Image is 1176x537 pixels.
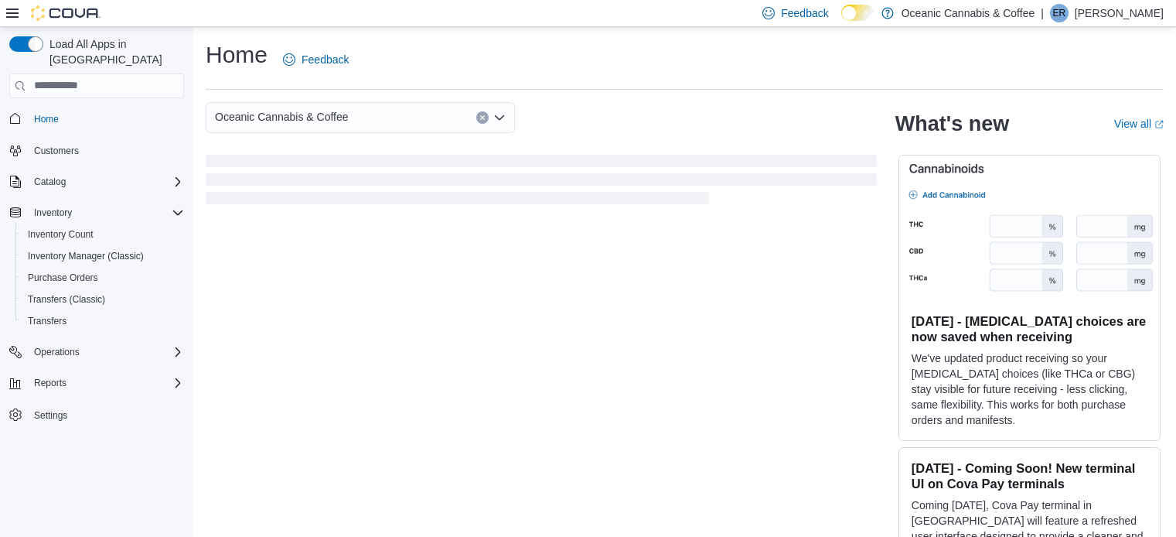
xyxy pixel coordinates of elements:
[15,267,190,289] button: Purchase Orders
[28,374,73,392] button: Reports
[1154,120,1164,129] svg: External link
[34,207,72,219] span: Inventory
[28,272,98,284] span: Purchase Orders
[1041,4,1044,22] p: |
[22,290,111,309] a: Transfers (Classic)
[912,313,1147,344] h3: [DATE] - [MEDICAL_DATA] choices are now saved when receiving
[15,245,190,267] button: Inventory Manager (Classic)
[15,310,190,332] button: Transfers
[22,225,184,244] span: Inventory Count
[28,250,144,262] span: Inventory Manager (Classic)
[43,36,184,67] span: Load All Apps in [GEOGRAPHIC_DATA]
[34,409,67,422] span: Settings
[3,139,190,162] button: Customers
[476,111,489,124] button: Clear input
[3,403,190,426] button: Settings
[1053,4,1066,22] span: ER
[9,101,184,467] nav: Complex example
[22,225,100,244] a: Inventory Count
[3,108,190,130] button: Home
[22,312,73,330] a: Transfers
[15,289,190,310] button: Transfers (Classic)
[31,5,101,21] img: Cova
[34,346,80,358] span: Operations
[1075,4,1164,22] p: [PERSON_NAME]
[28,110,65,128] a: Home
[28,204,78,222] button: Inventory
[3,171,190,193] button: Catalog
[28,141,184,160] span: Customers
[34,145,79,157] span: Customers
[3,372,190,394] button: Reports
[28,228,94,241] span: Inventory Count
[493,111,506,124] button: Open list of options
[28,173,72,191] button: Catalog
[781,5,828,21] span: Feedback
[28,405,184,424] span: Settings
[215,108,349,126] span: Oceanic Cannabis & Coffee
[15,224,190,245] button: Inventory Count
[28,109,184,128] span: Home
[1050,4,1069,22] div: Emma Rouzes
[277,44,355,75] a: Feedback
[895,111,1009,136] h2: What's new
[28,406,73,425] a: Settings
[28,343,86,361] button: Operations
[902,4,1035,22] p: Oceanic Cannabis & Coffee
[34,377,66,389] span: Reports
[28,374,184,392] span: Reports
[28,315,66,327] span: Transfers
[22,268,184,287] span: Purchase Orders
[28,343,184,361] span: Operations
[22,268,104,287] a: Purchase Orders
[28,173,184,191] span: Catalog
[22,247,150,265] a: Inventory Manager (Classic)
[841,21,842,22] span: Dark Mode
[3,202,190,224] button: Inventory
[34,113,59,125] span: Home
[28,142,85,160] a: Customers
[912,460,1147,491] h3: [DATE] - Coming Soon! New terminal UI on Cova Pay terminals
[1114,118,1164,130] a: View allExternal link
[28,204,184,222] span: Inventory
[206,158,877,207] span: Loading
[22,247,184,265] span: Inventory Manager (Classic)
[28,293,105,306] span: Transfers (Classic)
[912,351,1147,428] p: We've updated product receiving so your [MEDICAL_DATA] choices (like THCa or CBG) stay visible fo...
[206,39,268,70] h1: Home
[841,5,874,21] input: Dark Mode
[22,312,184,330] span: Transfers
[3,341,190,363] button: Operations
[22,290,184,309] span: Transfers (Classic)
[34,176,66,188] span: Catalog
[302,52,349,67] span: Feedback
